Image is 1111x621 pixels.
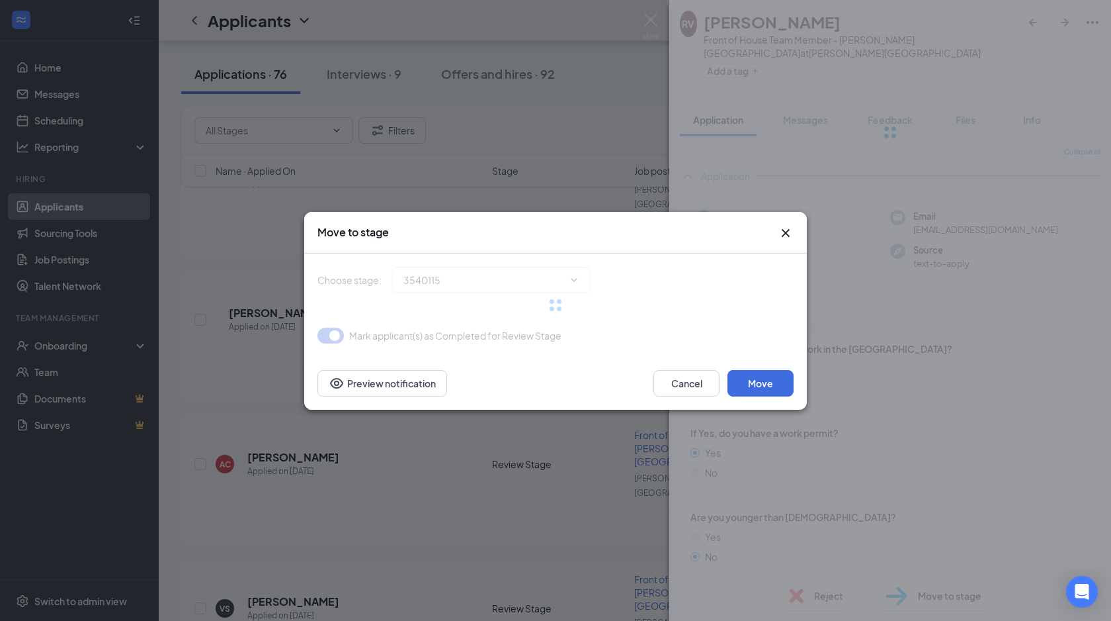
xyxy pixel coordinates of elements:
[329,375,345,391] svg: Eye
[317,225,389,240] h3: Move to stage
[653,370,720,397] button: Cancel
[1066,576,1098,608] div: Open Intercom Messenger
[727,370,794,397] button: Move
[317,370,447,397] button: Preview notificationEye
[778,225,794,241] button: Close
[778,225,794,241] svg: Cross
